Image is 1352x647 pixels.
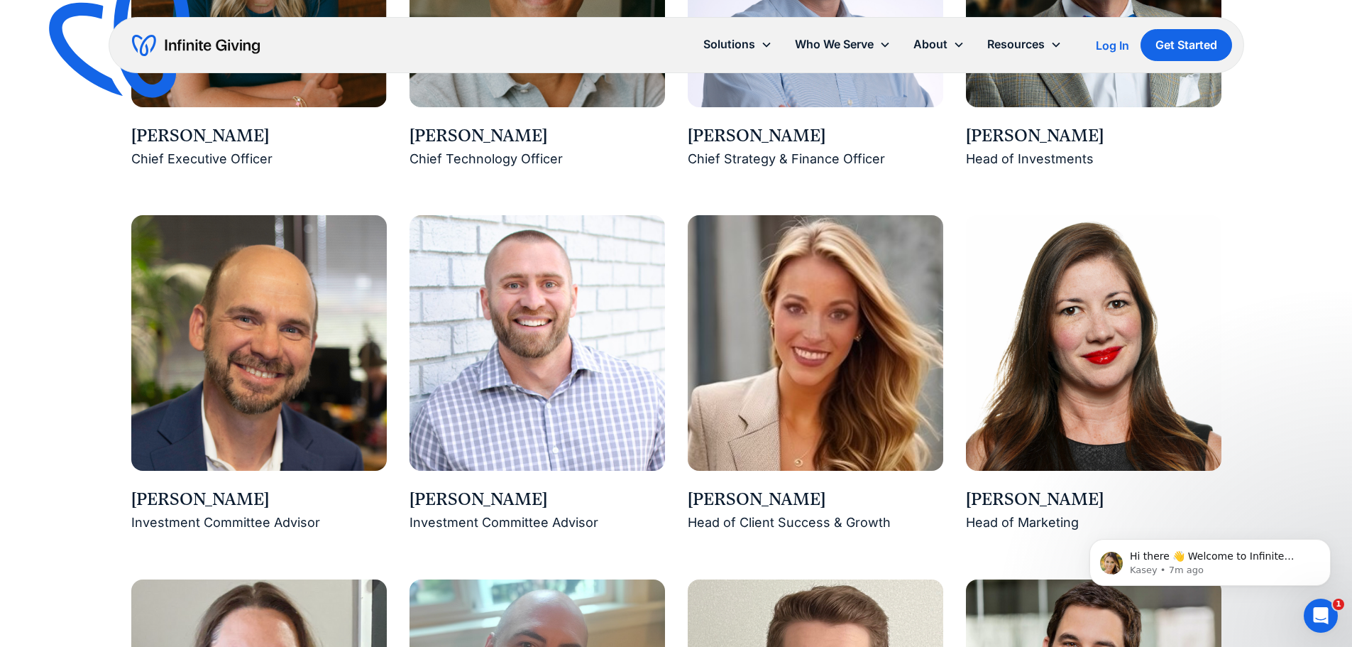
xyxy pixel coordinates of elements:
div: Chief Strategy & Finance Officer [688,148,943,170]
a: Log In [1096,37,1129,54]
div: [PERSON_NAME] [131,124,387,148]
div: Head of Client Success & Growth [688,512,943,534]
div: Solutions [692,29,784,60]
div: Head of Marketing [966,512,1221,534]
div: Who We Serve [784,29,902,60]
span: 1 [1333,599,1344,610]
div: Head of Investments [966,148,1221,170]
div: [PERSON_NAME] [410,488,665,512]
div: Log In [1096,40,1129,51]
div: Who We Serve [795,35,874,54]
a: home [132,34,260,57]
div: About [902,29,976,60]
div: Resources [987,35,1045,54]
a: Get Started [1141,29,1232,61]
div: Chief Technology Officer [410,148,665,170]
div: [PERSON_NAME] [688,488,943,512]
div: Solutions [703,35,755,54]
div: Investment Committee Advisor [410,512,665,534]
div: Investment Committee Advisor [131,512,387,534]
div: [PERSON_NAME] [966,124,1221,148]
div: Resources [976,29,1073,60]
div: Chief Executive Officer [131,148,387,170]
div: [PERSON_NAME] [688,124,943,148]
div: [PERSON_NAME] [966,488,1221,512]
iframe: Intercom notifications message [1068,509,1352,609]
div: About [913,35,947,54]
div: [PERSON_NAME] [410,124,665,148]
div: [PERSON_NAME] [131,488,387,512]
iframe: Intercom live chat [1304,599,1338,633]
